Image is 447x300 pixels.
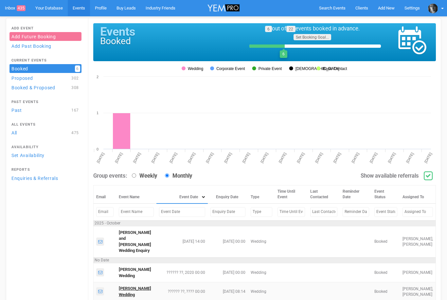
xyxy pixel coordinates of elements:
th: Assigned To [400,185,436,204]
tspan: [DATE] [369,152,378,164]
img: events_calendar-47d57c581de8ae7e0d62452d7a588d7d83c6c9437aa29a14e0e0b6a065d91899.png [397,26,427,55]
div: out of events booked in advance. [249,25,375,41]
tspan: [DATE] [223,152,232,164]
input: Filter by Time Until Event [277,207,305,217]
tspan: 0 [97,147,98,151]
tspan: [DATE] [387,152,396,164]
input: Weekly [132,173,136,178]
tspan: 2 [97,75,98,79]
tspan: Wedding [188,66,203,71]
a: Enquiries & Referrals [9,174,81,183]
tspan: Private Event [259,66,282,71]
span: 308 [70,84,80,91]
a: Set Booking Goal... [294,34,331,40]
th: Event Name [116,185,156,204]
td: Booked [372,226,400,257]
th: Event Date [156,185,208,204]
a: 22 [286,26,295,32]
th: Type [248,185,275,204]
a: [PERSON_NAME] Wedding [119,267,151,278]
th: Time Until Event [275,185,308,204]
h1: Booked [100,36,239,46]
td: Wedding [248,226,275,257]
span: 435 [17,5,26,11]
tspan: [DATE] [405,152,415,164]
th: Last Contacted [308,185,340,204]
td: 2025 - October [94,220,436,226]
span: Clients [355,6,368,10]
input: Filter by Event Name [119,207,154,217]
th: Reminder Date [340,185,372,204]
span: 167 [70,107,80,114]
input: Filter by Event Status [374,207,397,217]
a: [PERSON_NAME] Wedding [119,286,151,297]
td: No Date [94,257,436,263]
th: Enquiry Date [208,185,248,204]
td: [DATE] 00:00 [208,226,248,257]
tspan: [DATE] [96,152,105,164]
label: Weekly [129,172,157,180]
h4: Add Event [11,26,80,30]
h4: Reports [11,168,80,172]
strong: Group events: [93,172,127,179]
h1: Events [100,26,239,39]
input: Filter by Email [96,207,114,217]
a: Past167 [9,106,81,115]
input: Filter by Enquiry Date [210,207,245,217]
tspan: [DATE] [351,152,360,164]
td: [DATE] 14:00 [156,226,208,257]
div: 6 [280,50,287,58]
h4: Availability [11,145,80,149]
label: Monthly [162,172,192,180]
td: Booked [372,263,400,282]
a: Set Availability [9,151,81,160]
tspan: [DATE] [278,152,287,164]
a: Add Past Booking [9,42,81,50]
tspan: [DATE] [332,152,342,164]
tspan: [DATE] [114,152,123,164]
h4: All Events [11,123,80,127]
td: ?????? ??, 2020 00:00 [156,263,208,282]
a: Add Future Booking [9,32,81,41]
tspan: [DATE] [205,152,214,164]
td: [DATE] 00:00 [208,263,248,282]
th: Email [94,185,116,204]
a: 6 [265,26,272,32]
input: Filter by Reminder Date [343,207,369,217]
td: [PERSON_NAME] [400,263,436,282]
span: Add New [378,6,395,10]
input: Filter by Last Contacted [310,207,337,217]
tspan: [DATE] [169,152,178,164]
a: Booked & Proposed308 [9,83,81,92]
td: [PERSON_NAME], [PERSON_NAME] [400,226,436,257]
tspan: Basic Contact [323,66,347,71]
tspan: [DATE] [132,152,141,164]
th: Event Status [372,185,400,204]
a: Booked6 [9,64,81,73]
tspan: [DATE] [260,152,269,164]
tspan: [DATE] [423,152,433,164]
strong: Show available referrals [361,172,419,179]
tspan: [DATE] [296,152,305,164]
a: [PERSON_NAME] and [PERSON_NAME] Wedding Enquiry [119,230,151,253]
span: 475 [70,130,80,136]
input: Filter by Type [251,207,272,217]
tspan: Corporate Event [216,66,245,71]
a: All475 [9,128,81,137]
img: open-uri20180901-4-1gex2cl [428,4,438,13]
input: Monthly [165,173,169,178]
input: Filter by Assigned To [402,207,433,217]
a: Proposed302 [9,74,81,82]
h4: Current Events [11,59,80,62]
td: Wedding [248,263,275,282]
tspan: [DEMOGRAPHIC_DATA] [295,66,339,71]
tspan: [DATE] [151,152,160,164]
tspan: [DATE] [314,152,324,164]
tspan: [DATE] [187,152,196,164]
tspan: [DATE] [241,152,251,164]
input: Filter by Event Date [159,207,205,217]
tspan: 1 [97,111,98,115]
h4: Past Events [11,100,80,104]
span: 6 [75,65,80,72]
span: Search Events [319,6,346,10]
